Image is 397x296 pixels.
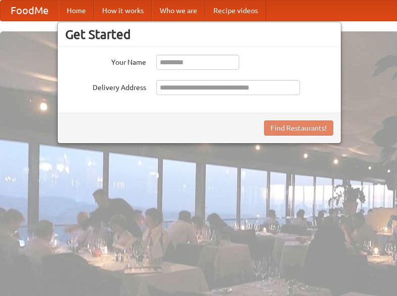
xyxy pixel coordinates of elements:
[65,55,146,67] label: Your Name
[94,1,152,21] a: How it works
[65,80,146,93] label: Delivery Address
[205,1,266,21] a: Recipe videos
[152,1,205,21] a: Who we are
[59,1,94,21] a: Home
[65,27,333,42] h3: Get Started
[264,120,333,136] button: Find Restaurants!
[1,1,59,21] a: FoodMe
